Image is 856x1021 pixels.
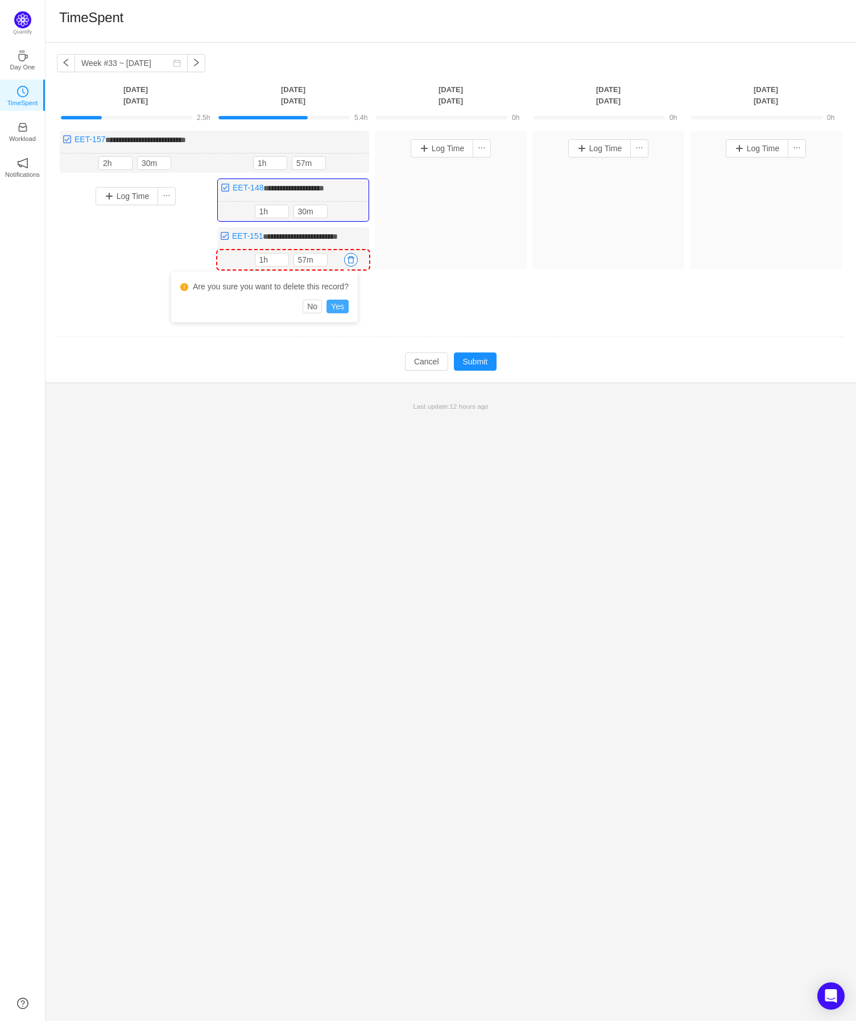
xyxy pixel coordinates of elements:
[413,402,488,410] span: Last update:
[14,11,31,28] img: Quantify
[17,161,28,172] a: icon: notificationNotifications
[17,86,28,97] i: icon: clock-circle
[63,135,72,144] img: 10318
[220,231,229,240] img: 10318
[411,139,474,157] button: Log Time
[75,135,105,144] a: EET-157
[10,62,35,72] p: Day One
[13,28,32,36] p: Quantify
[17,998,28,1009] a: icon: question-circle
[17,53,28,65] a: icon: coffeeDay One
[233,183,263,192] a: EET-148
[96,187,159,205] button: Log Time
[817,982,845,1010] div: Open Intercom Messenger
[726,139,789,157] button: Log Time
[788,139,806,157] button: icon: ellipsis
[173,59,181,67] i: icon: calendar
[512,114,519,122] span: 0h
[17,157,28,169] i: icon: notification
[303,300,322,313] button: No
[473,139,491,157] button: icon: ellipsis
[158,187,176,205] button: icon: ellipsis
[344,253,358,267] button: icon: delete
[530,84,687,107] th: [DATE] [DATE]
[57,84,214,107] th: [DATE] [DATE]
[630,139,648,157] button: icon: ellipsis
[7,98,38,108] p: TimeSpent
[454,352,497,371] button: Submit
[405,352,448,371] button: Cancel
[59,9,123,26] h1: TimeSpent
[221,183,230,192] img: 10318
[17,50,28,61] i: icon: coffee
[568,139,631,157] button: Log Time
[214,84,372,107] th: [DATE] [DATE]
[232,231,263,240] a: EET-151
[687,84,845,107] th: [DATE] [DATE]
[180,281,349,293] div: Are you sure you want to delete this record?
[17,122,28,133] i: icon: inbox
[450,402,489,410] span: 12 hours ago
[669,114,677,122] span: 0h
[9,134,36,144] p: Workload
[827,114,834,122] span: 0h
[372,84,530,107] th: [DATE] [DATE]
[180,283,188,291] i: icon: exclamation-circle
[17,89,28,101] a: icon: clock-circleTimeSpent
[197,114,210,122] span: 2.5h
[17,125,28,136] a: icon: inboxWorkload
[5,169,40,180] p: Notifications
[326,300,349,313] button: Yes
[187,54,205,72] button: icon: right
[354,114,367,122] span: 5.4h
[75,54,188,72] input: Select a week
[57,54,75,72] button: icon: left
